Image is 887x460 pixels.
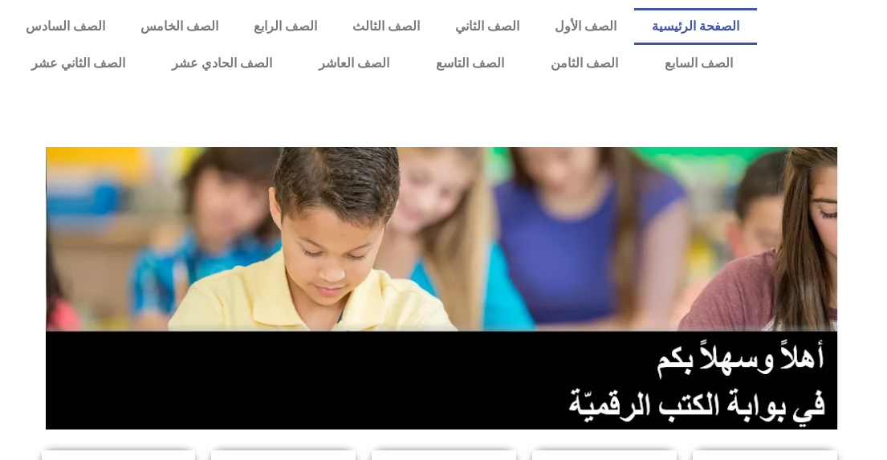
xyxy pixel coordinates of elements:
a: الصف العاشر [295,45,413,82]
a: الصفحة الرئيسية [634,8,757,45]
a: الصف الخامس [123,8,236,45]
a: الصف الثاني [437,8,537,45]
a: الصف السابع [641,45,756,82]
a: الصف الحادي عشر [149,45,295,82]
a: الصف الثالث [335,8,437,45]
a: الصف السادس [8,8,123,45]
a: الصف الرابع [236,8,335,45]
a: الصف الأول [537,8,634,45]
a: الصف الثاني عشر [8,45,149,82]
a: الصف التاسع [413,45,527,82]
a: الصف الثامن [527,45,641,82]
